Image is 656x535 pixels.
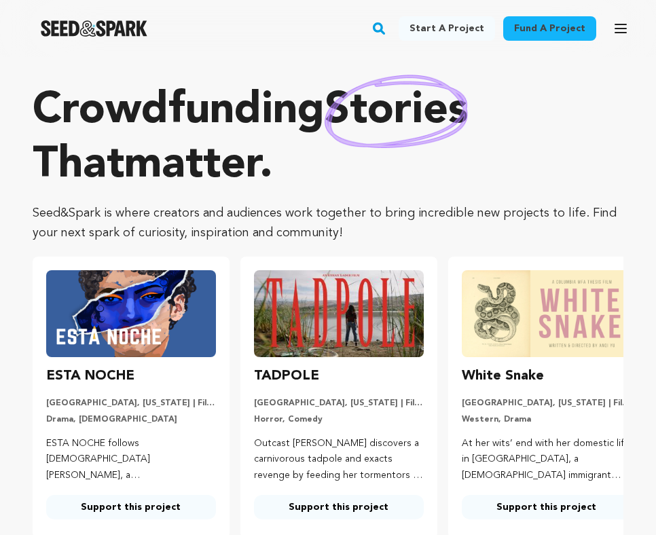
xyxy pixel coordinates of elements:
h3: White Snake [462,365,544,387]
img: hand sketched image [325,75,468,149]
img: Seed&Spark Logo Dark Mode [41,20,147,37]
img: ESTA NOCHE image [46,270,216,357]
p: Outcast [PERSON_NAME] discovers a carnivorous tadpole and exacts revenge by feeding her tormentor... [254,436,424,484]
img: TADPOLE image [254,270,424,357]
p: Western, Drama [462,414,632,425]
a: Start a project [399,16,495,41]
span: matter [124,144,259,187]
a: Seed&Spark Homepage [41,20,147,37]
a: Fund a project [503,16,596,41]
p: At her wits’ end with her domestic life in [GEOGRAPHIC_DATA], a [DEMOGRAPHIC_DATA] immigrant moth... [462,436,632,484]
a: Support this project [46,495,216,519]
p: ESTA NOCHE follows [DEMOGRAPHIC_DATA] [PERSON_NAME], a [DEMOGRAPHIC_DATA], homeless runaway, conf... [46,436,216,484]
p: [GEOGRAPHIC_DATA], [US_STATE] | Film Short [462,398,632,409]
p: Horror, Comedy [254,414,424,425]
p: [GEOGRAPHIC_DATA], [US_STATE] | Film Short [46,398,216,409]
p: [GEOGRAPHIC_DATA], [US_STATE] | Film Short [254,398,424,409]
img: White Snake image [462,270,632,357]
p: Drama, [DEMOGRAPHIC_DATA] [46,414,216,425]
a: Support this project [254,495,424,519]
h3: ESTA NOCHE [46,365,134,387]
p: Crowdfunding that . [33,84,623,193]
a: Support this project [462,495,632,519]
h3: TADPOLE [254,365,319,387]
p: Seed&Spark is where creators and audiences work together to bring incredible new projects to life... [33,204,623,243]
